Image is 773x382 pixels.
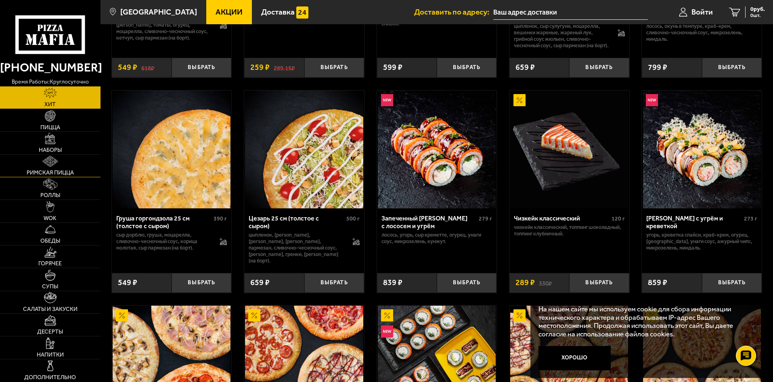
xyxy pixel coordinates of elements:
p: На нашем сайте мы используем cookie для сбора информации технического характера и обрабатываем IP... [538,305,750,338]
img: Чизкейк классический [510,90,628,208]
span: 549 ₽ [118,63,137,71]
s: 289.15 ₽ [274,63,295,71]
img: Груша горгондзола 25 см (толстое с сыром) [113,90,230,208]
p: угорь, креветка спайси, краб-крем, огурец, [GEOGRAPHIC_DATA], унаги соус, ажурный чипс, микрозеле... [646,232,757,251]
span: 799 ₽ [648,63,667,71]
button: Выбрать [304,58,364,78]
button: Выбрать [569,58,629,78]
p: лосось, угорь, Сыр креметте, огурец, унаги соус, микрозелень, кунжут. [381,232,492,245]
button: Выбрать [172,58,231,78]
button: Выбрать [569,273,629,293]
span: 859 ₽ [648,279,667,287]
span: 273 г [744,215,757,222]
span: [GEOGRAPHIC_DATA] [120,8,197,16]
a: Цезарь 25 см (толстое с сыром) [244,90,364,208]
img: Цезарь 25 см (толстое с сыром) [245,90,363,208]
div: [PERSON_NAME] с угрём и креветкой [646,214,742,230]
p: лосось, окунь в темпуре, краб-крем, сливочно-чесночный соус, микрозелень, миндаль. [646,23,757,42]
span: Доставить по адресу: [414,8,493,16]
span: 259 ₽ [250,63,270,71]
span: Напитки [37,352,64,358]
span: 659 ₽ [515,63,535,71]
span: Супы [42,284,58,290]
img: 15daf4d41897b9f0e9f617042186c801.svg [296,6,308,19]
button: Хорошо [538,346,611,370]
s: 330 ₽ [539,279,552,287]
span: Обеды [40,238,60,244]
span: Войти [691,8,713,16]
p: цыпленок, сыр сулугуни, моцарелла, вешенки жареные, жареный лук, грибной соус Жюльен, сливочно-че... [514,23,610,49]
button: Выбрать [437,58,496,78]
button: Выбрать [172,273,231,293]
img: Новинка [646,94,658,106]
input: Ваш адрес доставки [493,5,648,20]
div: Цезарь 25 см (толстое с сыром) [249,214,344,230]
span: 279 г [479,215,492,222]
span: Наборы [39,147,62,153]
a: Груша горгондзола 25 см (толстое с сыром) [112,90,232,208]
span: 839 ₽ [383,279,402,287]
span: 549 ₽ [118,279,137,287]
span: 0 руб. [750,6,765,12]
div: Груша горгондзола 25 см (толстое с сыром) [116,214,212,230]
a: НовинкаЗапеченный ролл Гурмэ с лососем и угрём [377,90,497,208]
img: Новинка [381,325,393,338]
span: Десерты [37,329,63,335]
img: Акционный [381,309,393,321]
span: 390 г [214,215,227,222]
span: Акции [216,8,243,16]
span: 0 шт. [750,13,765,18]
span: Хит [44,102,56,107]
img: Акционный [116,309,128,321]
img: Акционный [248,309,260,321]
p: Чизкейк классический, топпинг шоколадный, топпинг клубничный. [514,224,625,237]
a: АкционныйЧизкейк классический [509,90,629,208]
s: 618 ₽ [141,63,154,71]
p: цыпленок, [PERSON_NAME], [PERSON_NAME], [PERSON_NAME], пармезан, сливочно-чесночный соус, [PERSON... [249,232,344,264]
img: Ролл Калипсо с угрём и креветкой [643,90,761,208]
span: WOK [44,216,57,221]
img: Акционный [513,94,526,106]
span: 599 ₽ [383,63,402,71]
div: Запеченный [PERSON_NAME] с лососем и угрём [381,214,477,230]
span: 120 г [612,215,625,222]
button: Выбрать [702,58,762,78]
p: цыпленок, лук репчатый, [PERSON_NAME], томаты, огурец, моцарелла, сливочно-чесночный соус, кетчуп... [116,15,212,41]
span: Пицца [40,125,60,130]
span: Горячее [38,261,62,267]
span: Дополнительно [24,375,76,380]
button: Выбрать [437,273,496,293]
p: сыр дорблю, груша, моцарелла, сливочно-чесночный соус, корица молотая, сыр пармезан (на борт). [116,232,212,251]
button: Выбрать [702,273,762,293]
a: НовинкаРолл Калипсо с угрём и креветкой [642,90,762,208]
img: Новинка [381,94,393,106]
img: Запеченный ролл Гурмэ с лососем и угрём [378,90,496,208]
span: 500 г [346,215,360,222]
span: Доставка [261,8,295,16]
span: 659 ₽ [250,279,270,287]
span: Роллы [40,193,60,198]
img: Акционный [513,309,526,321]
span: Салаты и закуски [23,306,78,312]
button: Выбрать [304,273,364,293]
span: Римская пицца [27,170,74,176]
div: Чизкейк классический [514,214,610,222]
span: 289 ₽ [515,279,535,287]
